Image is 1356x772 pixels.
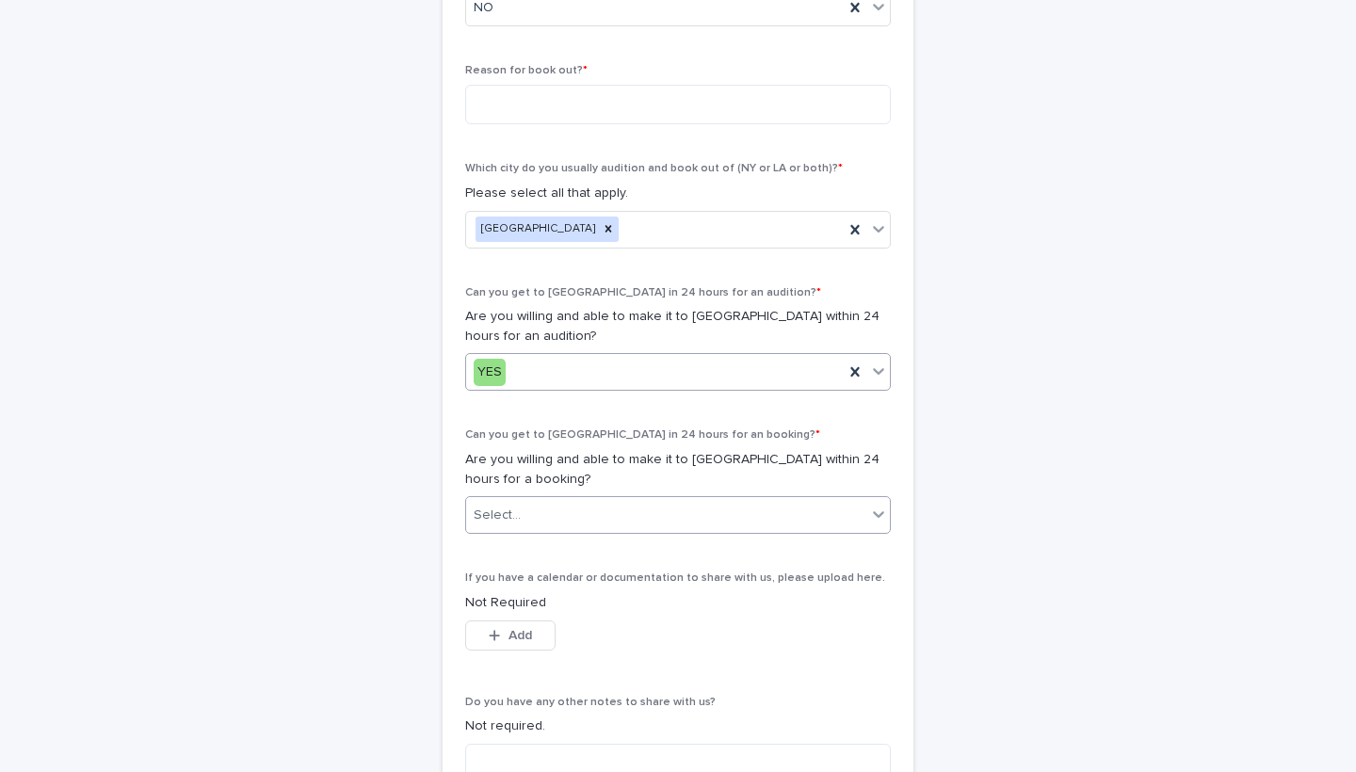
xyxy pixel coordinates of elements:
[508,629,532,642] span: Add
[465,429,820,441] span: Can you get to [GEOGRAPHIC_DATA] in 24 hours for an booking?
[465,593,891,613] p: Not Required
[465,572,885,584] span: If you have a calendar or documentation to share with us, please upload here.
[465,287,821,298] span: Can you get to [GEOGRAPHIC_DATA] in 24 hours for an audition?
[465,163,843,174] span: Which city do you usually audition and book out of (NY or LA or both)?
[465,65,588,76] span: Reason for book out?
[465,716,891,736] p: Not required.
[474,506,521,525] div: Select...
[476,217,598,242] div: [GEOGRAPHIC_DATA]
[465,450,891,490] p: Are you willing and able to make it to [GEOGRAPHIC_DATA] within 24 hours for a booking?
[474,359,506,386] div: YES
[465,307,891,346] p: Are you willing and able to make it to [GEOGRAPHIC_DATA] within 24 hours for an audition?
[465,184,891,203] p: Please select all that apply.
[465,697,716,708] span: Do you have any other notes to share with us?
[465,620,556,651] button: Add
